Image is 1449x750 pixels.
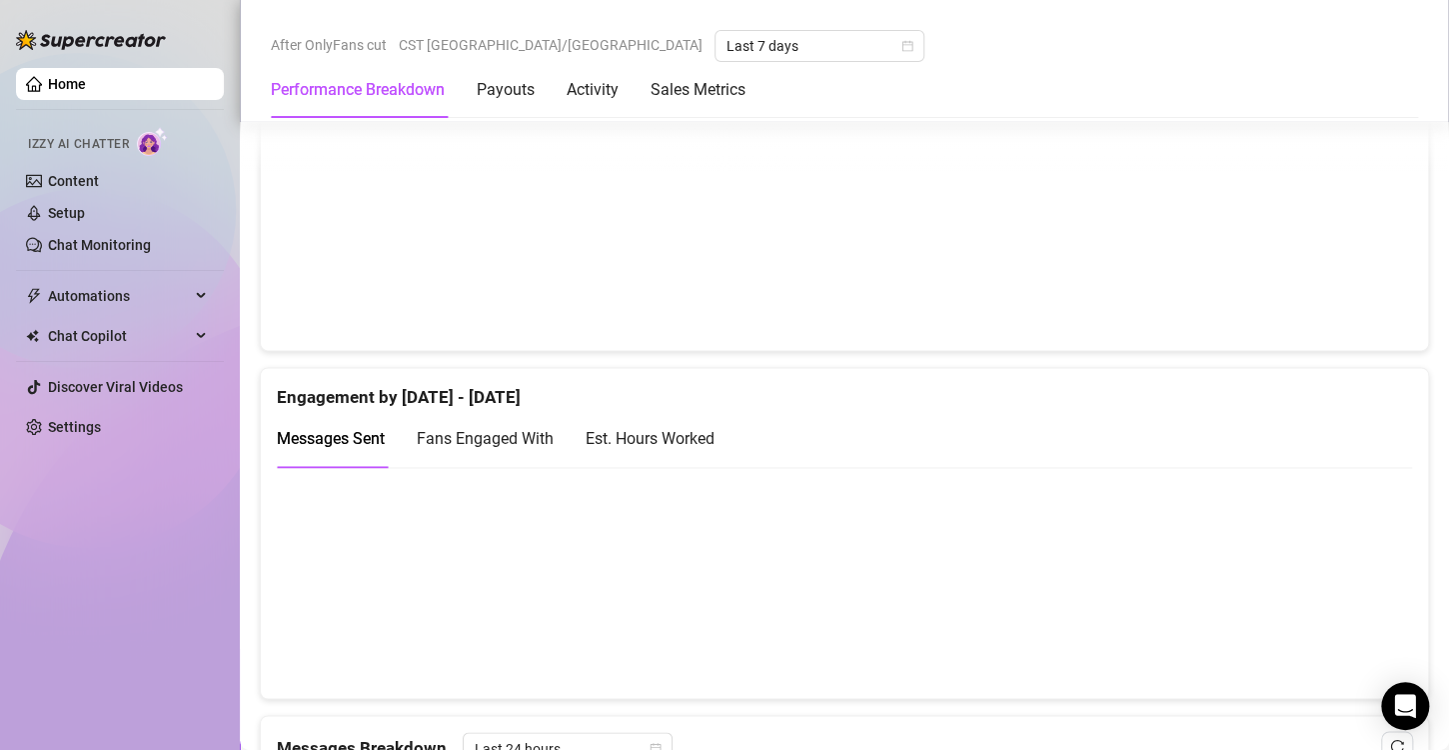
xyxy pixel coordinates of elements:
[48,173,99,189] a: Content
[48,76,86,92] a: Home
[651,78,745,102] div: Sales Metrics
[586,426,715,451] div: Est. Hours Worked
[28,135,129,154] span: Izzy AI Chatter
[26,288,42,304] span: thunderbolt
[48,379,183,395] a: Discover Viral Videos
[417,429,554,448] span: Fans Engaged With
[477,78,535,102] div: Payouts
[48,205,85,221] a: Setup
[277,429,385,448] span: Messages Sent
[399,30,703,60] span: CST [GEOGRAPHIC_DATA]/[GEOGRAPHIC_DATA]
[271,30,387,60] span: After OnlyFans cut
[271,78,445,102] div: Performance Breakdown
[48,419,101,435] a: Settings
[901,40,913,52] span: calendar
[48,237,151,253] a: Chat Monitoring
[48,320,190,352] span: Chat Copilot
[137,127,168,156] img: AI Chatter
[26,329,39,343] img: Chat Copilot
[48,280,190,312] span: Automations
[277,368,1412,411] div: Engagement by [DATE] - [DATE]
[567,78,619,102] div: Activity
[16,30,166,50] img: logo-BBDzfeDw.svg
[726,31,912,61] span: Last 7 days
[1381,682,1429,730] div: Open Intercom Messenger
